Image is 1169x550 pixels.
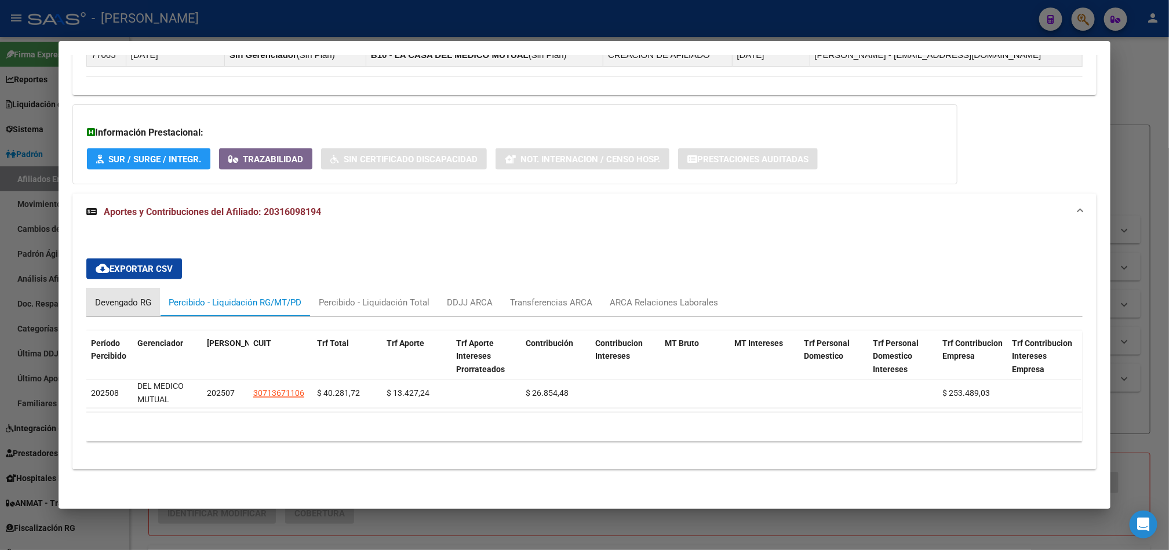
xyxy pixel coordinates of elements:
datatable-header-cell: Trf Personal Domestico [799,331,869,382]
span: Gerenciador [137,338,183,348]
span: Sin Plan [300,50,332,60]
span: B10 - LA CASA DEL MEDICO MUTUAL [137,369,190,405]
datatable-header-cell: Trf Aporte Intereses Empresa [1077,331,1147,382]
datatable-header-cell: MT Intereses [730,331,799,382]
button: Sin Certificado Discapacidad [321,148,487,170]
span: [PERSON_NAME] [207,338,270,348]
td: [DATE] [126,43,225,66]
td: ( ) [225,43,366,66]
div: Aportes y Contribuciones del Afiliado: 20316098194 [72,231,1097,469]
datatable-header-cell: Gerenciador [133,331,202,382]
span: Aportes y Contribuciones del Afiliado: 20316098194 [104,206,321,217]
span: Contribucion Intereses [595,338,643,361]
div: Open Intercom Messenger [1130,511,1157,538]
span: Prestaciones Auditadas [697,154,809,165]
datatable-header-cell: Trf Aporte Intereses Prorrateados [451,331,521,382]
td: 77065 [86,43,126,66]
td: CREACION DE AFILIADO [603,43,732,66]
div: Devengado RG [95,296,151,309]
span: Sin Certificado Discapacidad [344,154,478,165]
span: Not. Internacion / Censo Hosp. [520,154,660,165]
button: Trazabilidad [219,148,312,170]
span: Trf Aporte [387,338,424,348]
span: Período Percibido [91,338,126,361]
datatable-header-cell: Contribución [521,331,591,382]
div: DDJJ ARCA [447,296,493,309]
datatable-header-cell: CUIT [249,331,312,382]
span: 30713671106 [253,389,304,398]
td: [DATE] [732,43,810,66]
datatable-header-cell: Trf Personal Domestico Intereses [869,331,938,382]
h3: Información Prestacional: [87,126,943,140]
span: Trf Aporte Intereses Prorrateados [456,338,505,374]
datatable-header-cell: MT Bruto [660,331,730,382]
datatable-header-cell: Trf Contribucion Empresa [938,331,1008,382]
datatable-header-cell: Período Percibido [86,331,133,382]
mat-icon: cloud_download [96,261,110,275]
span: Trf Total [317,338,349,348]
span: $ 13.427,24 [387,389,429,398]
datatable-header-cell: Trf Aporte [382,331,451,382]
button: SUR / SURGE / INTEGR. [87,148,210,170]
strong: B10 - LA CASA DEL MEDICO MUTUAL [371,50,529,60]
span: Trf Contribucion Intereses Empresa [1013,338,1073,374]
span: Trazabilidad [243,154,303,165]
span: Sin Plan [531,50,564,60]
span: $ 26.854,48 [526,389,569,398]
span: Trf Personal Domestico Intereses [873,338,919,374]
span: 202508 [91,389,119,398]
datatable-header-cell: Contribucion Intereses [591,331,660,382]
button: Not. Internacion / Censo Hosp. [496,148,669,170]
datatable-header-cell: Trf Total [312,331,382,382]
span: Trf Contribucion Empresa [943,338,1003,361]
span: $ 40.281,72 [317,389,360,398]
mat-expansion-panel-header: Aportes y Contribuciones del Afiliado: 20316098194 [72,194,1097,231]
span: MT Intereses [734,338,783,348]
td: [PERSON_NAME] - [EMAIL_ADDRESS][DOMAIN_NAME] [810,43,1082,66]
span: MT Bruto [665,338,699,348]
span: CUIT [253,338,271,348]
span: $ 253.489,03 [943,389,990,398]
strong: Sin Gerenciador [230,50,297,60]
div: Transferencias ARCA [510,296,592,309]
div: Percibido - Liquidación Total [319,296,429,309]
span: 202507 [207,389,235,398]
div: ARCA Relaciones Laborales [610,296,718,309]
datatable-header-cell: Trf Contribucion Intereses Empresa [1008,331,1077,382]
span: Contribución [526,338,573,348]
datatable-header-cell: Período Devengado [202,331,249,382]
span: Trf Personal Domestico [804,338,850,361]
td: ( ) [366,43,603,66]
div: Percibido - Liquidación RG/MT/PD [169,296,301,309]
button: Prestaciones Auditadas [678,148,818,170]
span: SUR / SURGE / INTEGR. [108,154,201,165]
span: Exportar CSV [96,264,173,274]
button: Exportar CSV [86,258,182,279]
